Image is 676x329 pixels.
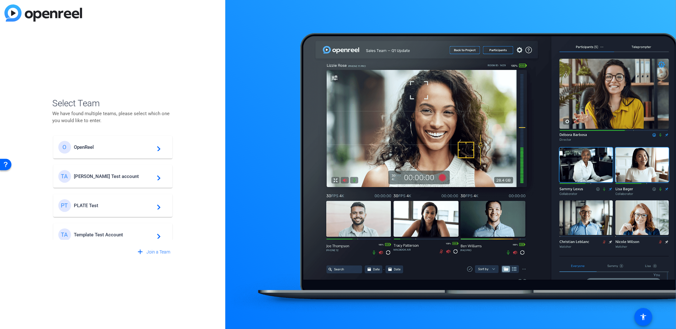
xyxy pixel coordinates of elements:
div: PT [58,199,71,212]
span: OpenReel [74,144,153,150]
mat-icon: accessibility [640,313,647,321]
div: TA [58,170,71,183]
button: Join a Team [134,246,173,258]
mat-icon: navigate_next [153,143,161,151]
mat-icon: navigate_next [153,202,161,209]
span: PLATE Test [74,203,153,208]
span: Join a Team [147,249,171,255]
img: blue-gradient.svg [4,4,82,22]
span: Template Test Account [74,232,153,238]
mat-icon: navigate_next [153,231,161,239]
mat-icon: navigate_next [153,173,161,180]
p: We have found multiple teams, please select which one you would like to enter. [53,110,173,124]
mat-icon: add [136,248,144,256]
span: [PERSON_NAME] Test account [74,174,153,179]
div: O [58,141,71,154]
div: TA [58,228,71,241]
span: Select Team [53,97,173,110]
